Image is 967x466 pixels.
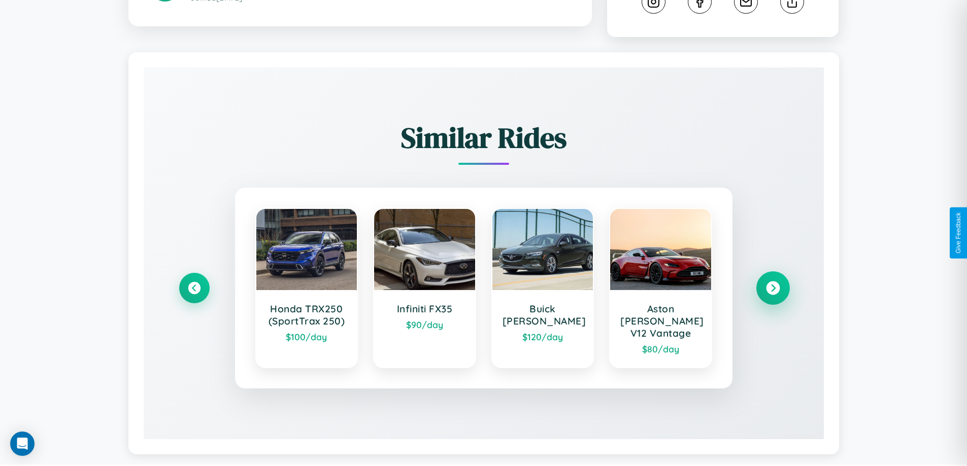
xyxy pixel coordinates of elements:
[266,303,347,327] h3: Honda TRX250 (SportTrax 250)
[503,331,583,342] div: $ 120 /day
[609,208,712,368] a: Aston [PERSON_NAME] V12 Vantage$80/day
[620,343,701,354] div: $ 80 /day
[503,303,583,327] h3: Buick [PERSON_NAME]
[255,208,358,368] a: Honda TRX250 (SportTrax 250)$100/day
[266,331,347,342] div: $ 100 /day
[179,118,788,157] h2: Similar Rides
[955,212,962,254] div: Give Feedback
[373,208,476,368] a: Infiniti FX35$90/day
[384,303,465,315] h3: Infiniti FX35
[10,432,35,456] div: Open Intercom Messenger
[620,303,701,339] h3: Aston [PERSON_NAME] V12 Vantage
[491,208,594,368] a: Buick [PERSON_NAME]$120/day
[384,319,465,330] div: $ 90 /day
